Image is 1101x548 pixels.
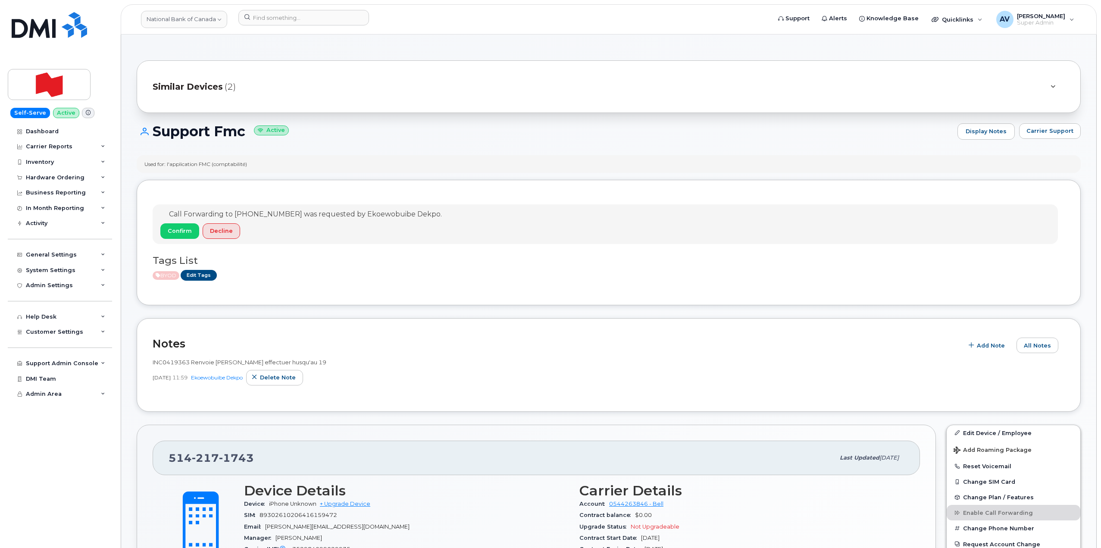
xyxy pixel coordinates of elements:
[181,270,217,281] a: Edit Tags
[169,451,254,464] span: 514
[153,374,171,381] span: [DATE]
[254,125,289,135] small: Active
[169,210,442,218] span: Call Forwarding to [PHONE_NUMBER] was requested by Ekoewobuibe Dekpo.
[579,483,904,498] h3: Carrier Details
[631,523,679,530] span: Not Upgradeable
[260,512,337,518] span: 89302610206416159472
[160,223,199,239] button: Confirm
[947,474,1080,489] button: Change SIM Card
[977,341,1005,350] span: Add Note
[144,160,247,168] div: Used for: l'application FMC (comptabilité)
[947,489,1080,505] button: Change Plan / Features
[260,373,296,382] span: Delete note
[225,81,236,93] span: (2)
[137,124,953,139] h1: Support Fmc
[1017,338,1058,353] button: All Notes
[191,374,243,381] a: Ekoewobuibe Dekpo
[963,510,1033,516] span: Enable Call Forwarding
[203,223,240,239] button: Decline
[244,535,275,541] span: Manager
[269,501,316,507] span: iPhone Unknown
[1024,341,1051,350] span: All Notes
[641,535,660,541] span: [DATE]
[210,227,233,235] span: Decline
[609,501,663,507] a: 0544263846 - Bell
[244,501,269,507] span: Device
[840,454,879,461] span: Last updated
[320,501,370,507] a: + Upgrade Device
[244,512,260,518] span: SIM
[963,494,1034,501] span: Change Plan / Features
[275,535,322,541] span: [PERSON_NAME]
[172,374,188,381] span: 11:59
[957,123,1015,140] a: Display Notes
[947,458,1080,474] button: Reset Voicemail
[579,523,631,530] span: Upgrade Status
[947,441,1080,458] button: Add Roaming Package
[219,451,254,464] span: 1743
[244,483,569,498] h3: Device Details
[153,255,1065,266] h3: Tags List
[246,370,303,385] button: Delete note
[153,271,179,280] span: Active
[579,501,609,507] span: Account
[244,523,265,530] span: Email
[879,454,899,461] span: [DATE]
[579,512,635,518] span: Contract balance
[947,425,1080,441] a: Edit Device / Employee
[265,523,410,530] span: [PERSON_NAME][EMAIL_ADDRESS][DOMAIN_NAME]
[153,81,223,93] span: Similar Devices
[635,512,652,518] span: $0.00
[947,505,1080,520] button: Enable Call Forwarding
[1026,127,1073,135] span: Carrier Support
[954,447,1032,455] span: Add Roaming Package
[1019,123,1081,139] button: Carrier Support
[153,359,326,366] span: INC0419363 Renvoie [PERSON_NAME] effectuer husqu'au 19
[192,451,219,464] span: 217
[153,337,959,350] h2: Notes
[947,520,1080,536] button: Change Phone Number
[168,227,192,235] span: Confirm
[579,535,641,541] span: Contract Start Date
[963,338,1012,353] button: Add Note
